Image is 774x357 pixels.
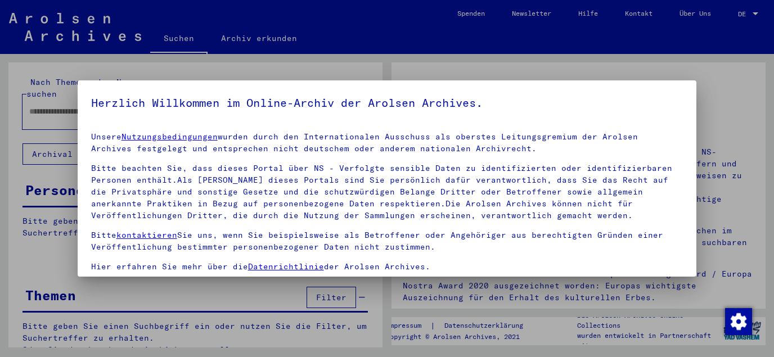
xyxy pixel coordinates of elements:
[91,162,683,222] p: Bitte beachten Sie, dass dieses Portal über NS - Verfolgte sensible Daten zu identifizierten oder...
[248,261,324,272] a: Datenrichtlinie
[725,308,752,335] img: Zustimmung ändern
[91,94,683,112] h5: Herzlich Willkommen im Online-Archiv der Arolsen Archives.
[116,230,177,240] a: kontaktieren
[91,261,683,273] p: Hier erfahren Sie mehr über die der Arolsen Archives.
[91,229,683,253] p: Bitte Sie uns, wenn Sie beispielsweise als Betroffener oder Angehöriger aus berechtigten Gründen ...
[91,131,683,155] p: Unsere wurden durch den Internationalen Ausschuss als oberstes Leitungsgremium der Arolsen Archiv...
[121,132,218,142] a: Nutzungsbedingungen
